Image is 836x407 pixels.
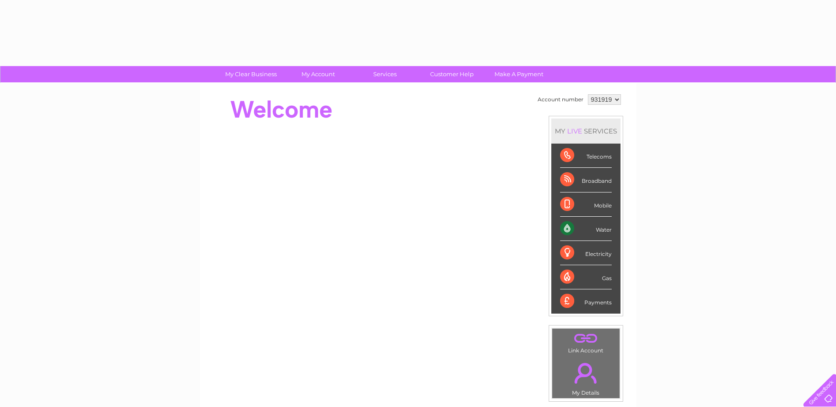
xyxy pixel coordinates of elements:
[560,217,612,241] div: Water
[554,358,617,388] a: .
[560,144,612,168] div: Telecoms
[483,66,555,82] a: Make A Payment
[560,192,612,217] div: Mobile
[560,168,612,192] div: Broadband
[551,118,620,144] div: MY SERVICES
[565,127,584,135] div: LIVE
[552,355,620,399] td: My Details
[560,265,612,289] div: Gas
[552,328,620,356] td: Link Account
[215,66,287,82] a: My Clear Business
[282,66,354,82] a: My Account
[554,331,617,346] a: .
[560,241,612,265] div: Electricity
[416,66,488,82] a: Customer Help
[560,289,612,313] div: Payments
[349,66,421,82] a: Services
[535,92,586,107] td: Account number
